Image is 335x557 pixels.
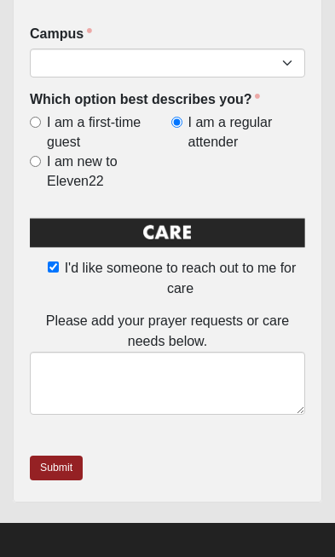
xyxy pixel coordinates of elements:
[30,216,305,255] img: Care.png
[171,117,182,128] input: I am a regular attender
[48,261,59,273] input: I'd like someone to reach out to me for care
[47,152,165,192] span: I am new to Eleven22
[30,156,41,167] input: I am new to Eleven22
[30,311,305,415] div: Please add your prayer requests or care needs below.
[188,113,306,152] span: I am a regular attender
[65,261,297,296] span: I'd like someone to reach out to me for care
[30,456,83,480] a: Submit
[30,117,41,128] input: I am a first-time guest
[30,90,260,110] label: Which option best describes you?
[47,113,165,152] span: I am a first-time guest
[30,25,92,44] label: Campus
